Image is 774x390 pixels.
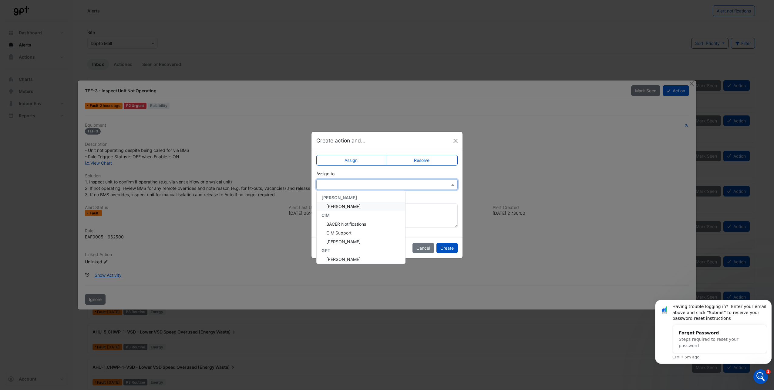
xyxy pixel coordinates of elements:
[316,155,386,166] label: Assign
[326,221,366,227] span: BACER Notifications
[753,369,768,384] iframe: Intercom live chat
[321,195,357,200] span: [PERSON_NAME]
[321,213,330,218] span: CIM
[436,243,458,253] button: Create
[653,294,774,368] iframe: Intercom notifications message
[386,155,458,166] label: Resolve
[316,137,365,145] h5: Create action and...
[766,369,771,374] span: 1
[326,230,352,235] span: CIM Support
[326,239,361,244] span: [PERSON_NAME]
[321,248,330,253] span: GPT
[317,191,405,264] div: Options List
[326,257,361,262] span: [PERSON_NAME]
[326,204,361,209] span: [PERSON_NAME]
[412,243,434,253] button: Cancel
[451,136,460,145] button: Close
[316,170,335,177] label: Assign to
